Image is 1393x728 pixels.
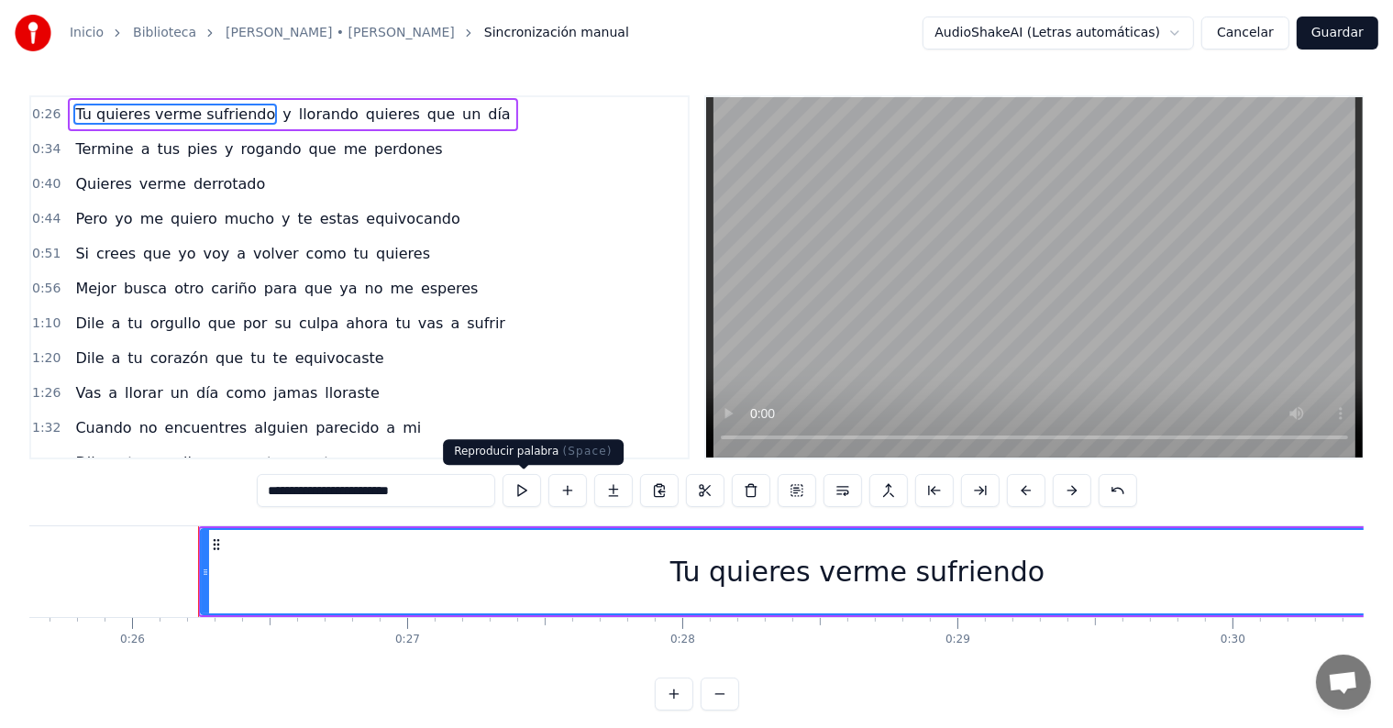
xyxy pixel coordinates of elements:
[364,104,422,125] span: quieres
[304,243,348,264] span: como
[106,382,119,403] span: a
[32,314,61,333] span: 1:10
[307,138,338,160] span: que
[448,313,461,334] span: a
[223,208,276,229] span: mucho
[185,138,219,160] span: pies
[364,208,462,229] span: equivocando
[32,280,61,298] span: 0:56
[32,175,61,193] span: 0:40
[395,633,420,647] div: 0:27
[73,104,277,125] span: Tu quieres verme sufriendo
[945,633,970,647] div: 0:29
[70,24,629,42] nav: breadcrumb
[374,243,432,264] span: quieres
[280,208,292,229] span: y
[272,313,293,334] span: su
[670,633,695,647] div: 0:28
[110,313,123,334] span: a
[149,452,203,473] span: orgullo
[123,382,165,403] span: llorar
[384,417,397,438] span: a
[252,417,310,438] span: alguien
[271,382,319,403] span: jamas
[214,347,245,369] span: que
[223,138,235,160] span: y
[224,382,268,403] span: como
[32,384,61,403] span: 1:26
[297,313,340,334] span: culpa
[344,313,390,334] span: ahora
[344,452,373,473] span: vez
[1201,17,1289,50] button: Cancelar
[1297,17,1378,50] button: Guardar
[419,278,481,299] span: esperes
[32,419,61,437] span: 1:32
[235,243,248,264] span: a
[32,349,61,368] span: 1:20
[138,208,165,229] span: me
[139,138,152,160] span: a
[73,417,133,438] span: Cuando
[32,245,61,263] span: 0:51
[70,24,104,42] a: Inicio
[305,452,340,473] span: esta
[194,382,220,403] span: día
[73,243,91,264] span: Si
[73,347,105,369] span: Dile
[241,313,270,334] span: por
[296,208,315,229] span: te
[293,347,386,369] span: equivocaste
[138,173,188,194] span: verme
[138,417,160,438] span: no
[32,210,61,228] span: 0:44
[32,454,61,472] span: 1:39
[120,633,145,647] div: 0:26
[209,278,259,299] span: cariño
[172,278,205,299] span: otro
[363,278,385,299] span: no
[1221,633,1245,647] div: 0:30
[484,24,629,42] span: Sincronización manual
[73,173,133,194] span: Quieres
[562,445,612,458] span: ( Space )
[314,417,381,438] span: parecido
[251,243,301,264] span: volver
[323,382,381,403] span: lloraste
[670,551,1045,592] div: Tu quieres verme sufriendo
[73,208,109,229] span: Pero
[206,452,238,473] span: que
[155,138,182,160] span: tus
[192,173,267,194] span: derrotado
[426,104,457,125] span: que
[94,243,138,264] span: crees
[249,347,267,369] span: tu
[281,104,293,125] span: y
[149,347,210,369] span: corazón
[226,24,455,42] a: [PERSON_NAME] • [PERSON_NAME]
[297,104,360,125] span: llorando
[352,243,370,264] span: tu
[393,313,412,334] span: tu
[122,278,169,299] span: busca
[169,382,191,403] span: un
[133,24,196,42] a: Biblioteca
[110,452,123,473] span: a
[113,208,134,229] span: yo
[206,313,238,334] span: que
[1316,655,1371,710] div: Chat abierto
[411,452,433,473] span: un
[389,278,415,299] span: me
[32,140,61,159] span: 0:34
[443,439,624,465] div: Reproducir palabra
[303,278,334,299] span: que
[416,313,446,334] span: vas
[73,313,105,334] span: Dile
[372,138,445,160] span: perdones
[401,417,423,438] span: mi
[141,243,172,264] span: que
[163,417,249,438] span: encuentres
[73,278,117,299] span: Mejor
[271,347,290,369] span: te
[377,452,407,473] span: con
